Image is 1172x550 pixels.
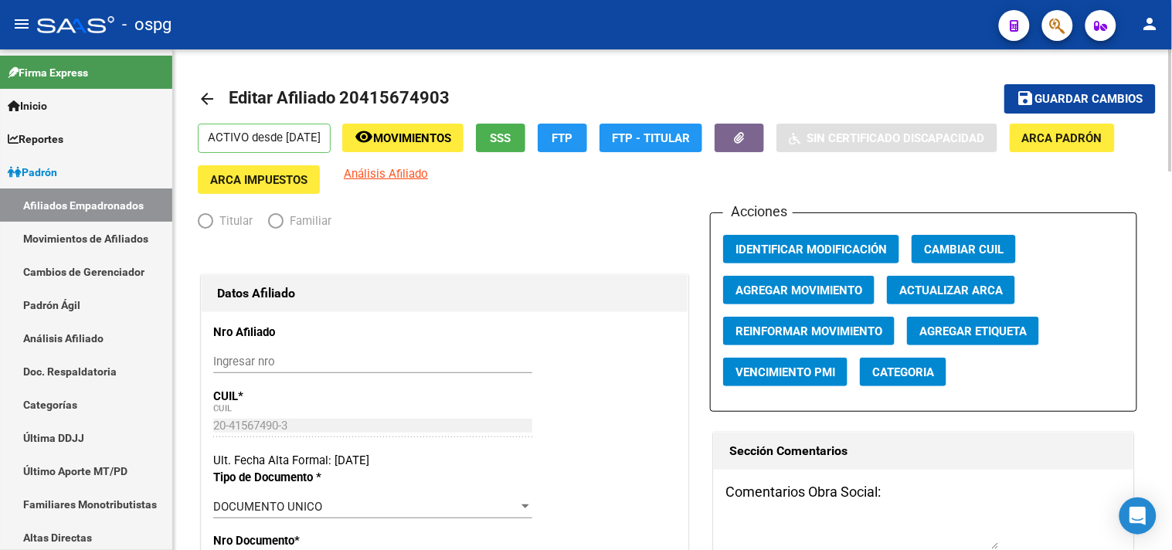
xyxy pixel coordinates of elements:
[907,317,1039,345] button: Agregar Etiqueta
[899,283,1003,297] span: Actualizar ARCA
[198,124,331,153] p: ACTIVO desde [DATE]
[355,127,373,146] mat-icon: remove_red_eye
[8,131,63,148] span: Reportes
[344,167,428,181] span: Análisis Afiliado
[1119,497,1157,535] div: Open Intercom Messenger
[491,131,511,145] span: SSS
[723,276,875,304] button: Agregar Movimiento
[1022,131,1102,145] span: ARCA Padrón
[12,15,31,33] mat-icon: menu
[776,124,997,152] button: Sin Certificado Discapacidad
[723,317,895,345] button: Reinformar Movimiento
[919,324,1027,338] span: Agregar Etiqueta
[887,276,1015,304] button: Actualizar ARCA
[1017,89,1035,107] mat-icon: save
[723,358,848,386] button: Vencimiento PMI
[1004,84,1156,113] button: Guardar cambios
[476,124,525,152] button: SSS
[1141,15,1160,33] mat-icon: person
[735,243,887,256] span: Identificar Modificación
[872,365,934,379] span: Categoria
[8,164,57,181] span: Padrón
[729,439,1118,463] h1: Sección Comentarios
[213,532,352,549] p: Nro Documento
[8,97,47,114] span: Inicio
[735,365,835,379] span: Vencimiento PMI
[198,217,347,231] mat-radio-group: Elija una opción
[213,469,352,486] p: Tipo de Documento *
[612,131,690,145] span: FTP - Titular
[725,481,1122,503] h3: Comentarios Obra Social:
[723,201,793,222] h3: Acciones
[198,165,320,194] button: ARCA Impuestos
[8,64,88,81] span: Firma Express
[213,452,676,469] div: Ult. Fecha Alta Formal: [DATE]
[735,283,862,297] span: Agregar Movimiento
[552,131,573,145] span: FTP
[213,500,322,514] span: DOCUMENTO UNICO
[217,281,672,306] h1: Datos Afiliado
[213,388,352,405] p: CUIL
[284,212,331,229] span: Familiar
[1010,124,1115,152] button: ARCA Padrón
[213,212,253,229] span: Titular
[860,358,946,386] button: Categoria
[1035,93,1143,107] span: Guardar cambios
[198,90,216,108] mat-icon: arrow_back
[342,124,464,152] button: Movimientos
[210,173,307,187] span: ARCA Impuestos
[229,88,450,107] span: Editar Afiliado 20415674903
[122,8,172,42] span: - ospg
[735,324,882,338] span: Reinformar Movimiento
[213,324,352,341] p: Nro Afiliado
[538,124,587,152] button: FTP
[373,131,451,145] span: Movimientos
[807,131,985,145] span: Sin Certificado Discapacidad
[912,235,1016,263] button: Cambiar CUIL
[924,243,1004,256] span: Cambiar CUIL
[600,124,702,152] button: FTP - Titular
[723,235,899,263] button: Identificar Modificación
